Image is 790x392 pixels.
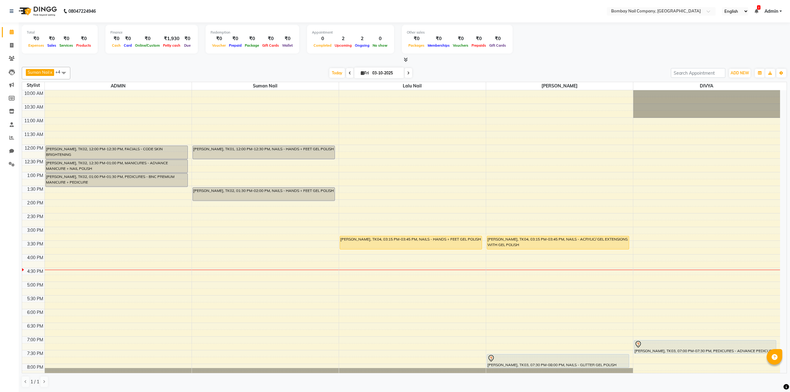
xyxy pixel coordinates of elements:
[281,43,294,48] span: Wallet
[193,188,335,201] div: [PERSON_NAME], TK02, 01:30 PM-02:00 PM, NAILS - HANDS + FEET GEL POLISH
[333,43,353,48] span: Upcoming
[75,35,93,42] div: ₹0
[243,43,261,48] span: Package
[312,35,333,42] div: 0
[211,30,294,35] div: Redemption
[671,68,725,78] input: Search Appointment
[23,131,44,138] div: 11:30 AM
[26,350,44,357] div: 7:30 PM
[281,35,294,42] div: ₹0
[451,43,470,48] span: Vouchers
[26,364,44,371] div: 8:00 PM
[110,30,193,35] div: Finance
[359,71,370,75] span: Fri
[26,254,44,261] div: 4:00 PM
[26,200,44,206] div: 2:00 PM
[55,69,65,74] span: +4
[68,2,96,20] b: 08047224946
[26,337,44,343] div: 7:00 PM
[371,35,389,42] div: 0
[46,174,188,187] div: [PERSON_NAME], TK02, 01:00 PM-01:30 PM, PEDICURES - BNC PREMIUM MANICURE + PEDICURE
[183,43,192,48] span: Due
[312,43,333,48] span: Completed
[407,30,508,35] div: Other sales
[192,82,339,90] span: Suman Nail
[261,35,281,42] div: ₹0
[193,146,335,159] div: [PERSON_NAME], TK01, 12:00 PM-12:30 PM, NAILS - HANDS + FEET GEL POLISH
[26,213,44,220] div: 2:30 PM
[757,5,760,10] span: 2
[161,35,182,42] div: ₹1,930
[634,340,776,353] div: [PERSON_NAME], TK03, 07:00 PM-07:30 PM, PEDICURES - ADVANCE PEDICURE + NAIL POLISH
[370,68,402,78] input: 2025-10-03
[58,35,75,42] div: ₹0
[426,35,451,42] div: ₹0
[371,43,389,48] span: No show
[353,43,371,48] span: Ongoing
[27,43,46,48] span: Expenses
[487,236,629,249] div: [PERSON_NAME], TK04, 03:15 PM-03:45 PM, NAILS - ACRYLIC/ GEL EXTENSIONS WITH GEL POLISH
[26,227,44,234] div: 3:00 PM
[23,90,44,97] div: 10:00 AM
[227,35,243,42] div: ₹0
[23,104,44,110] div: 10:30 AM
[211,43,227,48] span: Voucher
[122,43,133,48] span: Card
[23,145,44,152] div: 12:00 PM
[407,35,426,42] div: ₹0
[16,2,58,20] img: logo
[182,35,193,42] div: ₹0
[26,309,44,316] div: 6:00 PM
[487,354,629,367] div: [PERSON_NAME], TK03, 07:30 PM-08:00 PM, NAILS - GLITTER GEL POLISH
[470,35,488,42] div: ₹0
[23,118,44,124] div: 11:00 AM
[261,43,281,48] span: Gift Cards
[407,43,426,48] span: Packages
[26,296,44,302] div: 5:30 PM
[211,35,227,42] div: ₹0
[764,8,778,15] span: Admin
[46,43,58,48] span: Sales
[30,379,39,385] span: 1 / 1
[26,172,44,179] div: 1:00 PM
[45,82,192,90] span: ADMIN
[46,146,188,159] div: [PERSON_NAME], TK02, 12:00 PM-12:30 PM, FACIALS - CODE SKIN BRIGHTENING
[340,236,482,249] div: [PERSON_NAME], TK04, 03:15 PM-03:45 PM, NAILS - HANDS + FEET GEL POLISH
[110,43,122,48] span: Cash
[26,282,44,288] div: 5:00 PM
[23,159,44,165] div: 12:30 PM
[58,43,75,48] span: Services
[731,71,749,75] span: ADD NEW
[46,35,58,42] div: ₹0
[110,35,122,42] div: ₹0
[122,35,133,42] div: ₹0
[26,186,44,193] div: 1:30 PM
[26,323,44,329] div: 6:30 PM
[27,30,93,35] div: Total
[27,35,46,42] div: ₹0
[764,367,784,386] iframe: chat widget
[353,35,371,42] div: 2
[49,70,52,75] a: x
[227,43,243,48] span: Prepaid
[470,43,488,48] span: Prepaids
[729,69,750,77] button: ADD NEW
[333,35,353,42] div: 2
[28,70,49,75] span: Suman Nail
[133,43,161,48] span: Online/Custom
[339,82,486,90] span: Lalu Nail
[133,35,161,42] div: ₹0
[312,30,389,35] div: Appointment
[451,35,470,42] div: ₹0
[488,35,508,42] div: ₹0
[486,82,633,90] span: [PERSON_NAME]
[161,43,182,48] span: Petty cash
[488,43,508,48] span: Gift Cards
[26,241,44,247] div: 3:30 PM
[755,8,758,14] a: 2
[22,82,44,89] div: Stylist
[426,43,451,48] span: Memberships
[26,268,44,275] div: 4:30 PM
[75,43,93,48] span: Products
[46,160,188,173] div: [PERSON_NAME], TK02, 12:30 PM-01:00 PM, MANICURES - ADVANCE MANICURE + NAIL POLISH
